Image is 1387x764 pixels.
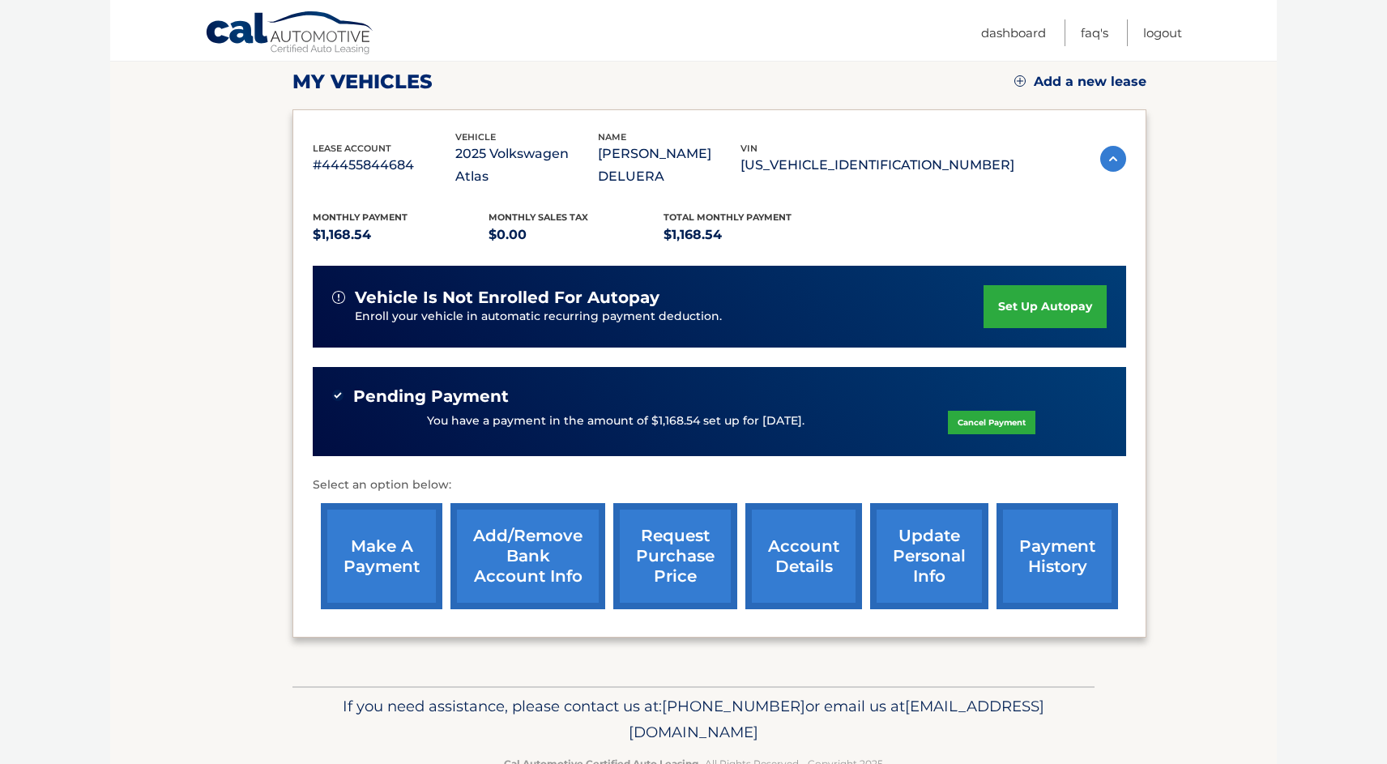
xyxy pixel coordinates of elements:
[664,211,792,223] span: Total Monthly Payment
[598,131,626,143] span: name
[355,308,984,326] p: Enroll your vehicle in automatic recurring payment deduction.
[353,386,509,407] span: Pending Payment
[948,411,1035,434] a: Cancel Payment
[1014,75,1026,87] img: add.svg
[450,503,605,609] a: Add/Remove bank account info
[1014,74,1146,90] a: Add a new lease
[427,412,804,430] p: You have a payment in the amount of $1,168.54 set up for [DATE].
[313,224,489,246] p: $1,168.54
[455,143,598,188] p: 2025 Volkswagen Atlas
[303,694,1084,745] p: If you need assistance, please contact us at: or email us at
[981,19,1046,46] a: Dashboard
[984,285,1107,328] a: set up autopay
[313,476,1126,495] p: Select an option below:
[997,503,1118,609] a: payment history
[355,288,659,308] span: vehicle is not enrolled for autopay
[870,503,988,609] a: update personal info
[740,143,758,154] span: vin
[489,224,664,246] p: $0.00
[205,11,375,58] a: Cal Automotive
[313,211,408,223] span: Monthly Payment
[332,291,345,304] img: alert-white.svg
[489,211,588,223] span: Monthly sales Tax
[613,503,737,609] a: request purchase price
[313,154,455,177] p: #44455844684
[662,697,805,715] span: [PHONE_NUMBER]
[1143,19,1182,46] a: Logout
[740,154,1014,177] p: [US_VEHICLE_IDENTIFICATION_NUMBER]
[745,503,862,609] a: account details
[292,70,433,94] h2: my vehicles
[598,143,740,188] p: [PERSON_NAME] DELUERA
[313,143,391,154] span: lease account
[455,131,496,143] span: vehicle
[664,224,839,246] p: $1,168.54
[629,697,1044,741] span: [EMAIL_ADDRESS][DOMAIN_NAME]
[321,503,442,609] a: make a payment
[1081,19,1108,46] a: FAQ's
[332,390,344,401] img: check-green.svg
[1100,146,1126,172] img: accordion-active.svg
